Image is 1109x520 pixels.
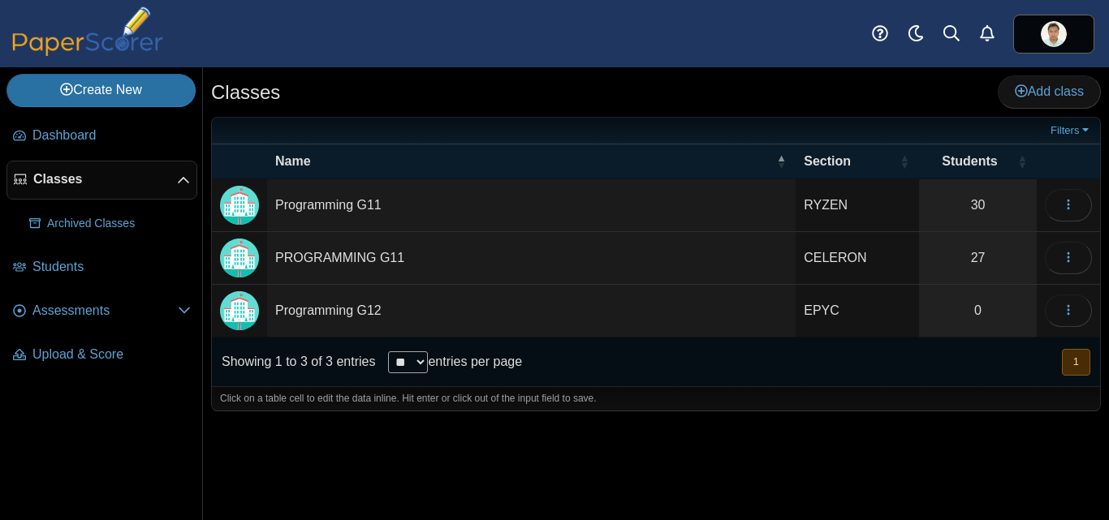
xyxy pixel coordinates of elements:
[6,248,197,287] a: Students
[919,285,1037,337] a: 0
[212,386,1100,410] div: Click on a table cell to edit the data inline. Hit enter or click out of the input field to save.
[796,232,919,285] td: CELERON
[6,336,197,375] a: Upload & Score
[776,144,786,178] span: Name : Activate to invert sorting
[32,302,178,320] span: Assessments
[1060,349,1090,376] nav: pagination
[33,170,177,188] span: Classes
[211,79,280,106] h1: Classes
[6,117,197,156] a: Dashboard
[47,216,191,232] span: Archived Classes
[267,179,796,232] td: Programming G11
[275,154,311,168] span: Name
[796,179,919,232] td: RYZEN
[1017,144,1027,178] span: Students : Activate to sort
[267,285,796,337] td: Programming G12
[267,232,796,285] td: PROGRAMMING G11
[804,154,851,168] span: Section
[969,16,1005,52] a: Alerts
[796,285,919,337] td: EPYC
[1041,21,1067,47] img: ps.qM1w65xjLpOGVUdR
[6,74,196,106] a: Create New
[900,144,909,178] span: Section : Activate to sort
[919,232,1037,284] a: 27
[220,291,259,330] img: Locally created class
[23,204,197,243] a: Archived Classes
[220,186,259,225] img: Locally created class
[6,45,169,58] a: PaperScorer
[919,179,1037,231] a: 30
[220,239,259,277] img: Locally created class
[212,337,375,386] div: Showing 1 to 3 of 3 entries
[32,127,191,144] span: Dashboard
[6,292,197,331] a: Assessments
[32,258,191,276] span: Students
[942,154,997,168] span: Students
[998,75,1101,108] a: Add class
[6,161,197,200] a: Classes
[6,6,169,56] img: PaperScorer
[1062,349,1090,376] button: 1
[1015,84,1084,98] span: Add class
[32,346,191,363] span: Upload & Score
[428,355,522,368] label: entries per page
[1041,21,1067,47] span: adonis maynard pilongo
[1046,122,1096,139] a: Filters
[1013,15,1094,54] a: ps.qM1w65xjLpOGVUdR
